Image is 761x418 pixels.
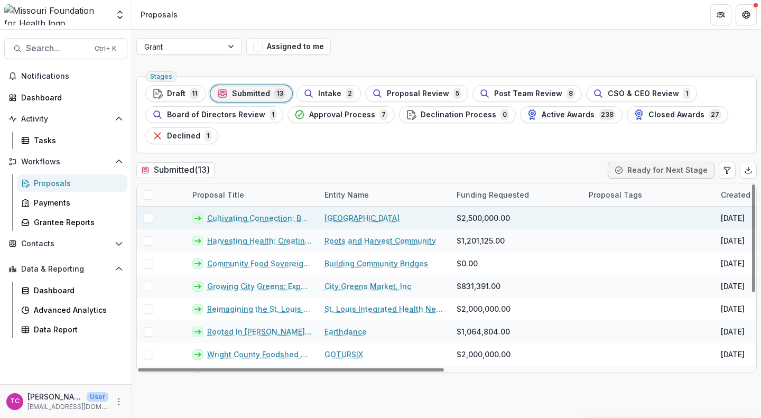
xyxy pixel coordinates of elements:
span: 5 [453,88,461,99]
div: Tasks [34,135,119,146]
span: Stages [150,73,172,80]
span: Board of Directors Review [167,110,265,119]
span: Approval Process [309,110,375,119]
button: Draft11 [145,85,206,102]
a: Reimagining the St. Louis Food Systems Landscape [207,303,312,314]
div: Ctrl + K [92,43,118,54]
div: Grantee Reports [34,217,119,228]
button: Open Contacts [4,235,127,252]
img: Missouri Foundation for Health logo [4,4,108,25]
button: Proposal Review5 [365,85,468,102]
span: 2 [346,88,354,99]
div: Proposals [141,9,178,20]
a: Cultivating Connection: Building a Human-Scale Food System [207,212,312,224]
a: Roots and Harvest Community [324,235,436,246]
div: Funding Requested [450,183,582,206]
span: 8 [567,88,575,99]
span: 1 [270,109,276,120]
a: Growing City Greens: Expanding Food Access Through Food Sovereignty [207,281,312,292]
div: Tori Cope [10,398,20,405]
div: Entity Name [318,183,450,206]
a: Advanced Analytics [17,301,127,319]
a: Building Community Bridges [324,258,428,269]
a: Tasks [17,132,127,149]
span: Closed Awards [648,110,704,119]
span: Search... [26,43,88,53]
a: Rooted In [PERSON_NAME], Growing For All: Advancing Land, Infrastructure, and Food Access [207,326,312,337]
p: User [87,392,108,402]
span: 238 [599,109,616,120]
button: Ready for Next Stage [608,162,714,179]
a: Dashboard [17,282,127,299]
span: 7 [379,109,388,120]
p: [EMAIL_ADDRESS][DOMAIN_NAME] [27,402,108,412]
button: Open entity switcher [113,4,127,25]
button: Edit table settings [719,162,736,179]
div: Entity Name [318,189,375,200]
div: Proposal Title [186,183,318,206]
div: Dashboard [21,92,119,103]
button: Active Awards238 [520,106,623,123]
button: Open Workflows [4,153,127,170]
span: $233,880.00 [457,371,504,383]
div: Payments [34,197,119,208]
button: Open Data & Reporting [4,261,127,277]
span: Active Awards [542,110,595,119]
div: [DATE] [721,258,745,269]
nav: breadcrumb [136,7,182,22]
span: Draft [167,89,185,98]
button: CSO & CEO Review1 [586,85,697,102]
button: Intake2 [296,85,361,102]
span: Notifications [21,72,123,81]
div: Proposals [34,178,119,189]
span: 13 [274,88,285,99]
a: Payments [17,194,127,211]
div: [DATE] [721,281,745,292]
div: Advanced Analytics [34,304,119,315]
button: Get Help [736,4,757,25]
a: Grantee Reports [17,213,127,231]
div: [DATE] [721,212,745,224]
div: [DATE] [721,303,745,314]
a: Dashboard [4,89,127,106]
button: Declined1 [145,127,218,144]
span: Proposal Review [387,89,449,98]
a: City Greens Market, Inc [324,281,411,292]
div: Created [714,189,757,200]
button: Submitted13 [210,85,292,102]
a: St. Louis Integrated Health Network [324,303,444,314]
span: Submitted [232,89,270,98]
span: 1 [205,130,211,142]
span: $831,391.00 [457,281,500,292]
a: Community Food Sovereignty Initiative (CFSI) [207,258,312,269]
div: [DATE] [721,349,745,360]
span: 27 [709,109,721,120]
span: $1,064,804.00 [457,326,510,337]
h2: Submitted ( 13 ) [136,162,215,178]
button: Notifications [4,68,127,85]
span: $1,201,125.00 [457,235,505,246]
button: More [113,395,125,408]
span: Declination Process [421,110,496,119]
span: Contacts [21,239,110,248]
span: $0.00 [457,258,478,269]
a: Wright County Foodshed Pilot — Hub‑Lite + Shared‑Use Kitchen [207,349,312,360]
span: Data & Reporting [21,265,110,274]
div: Proposal Tags [582,183,714,206]
button: Approval Process7 [287,106,395,123]
span: $2,500,000.00 [457,212,510,224]
a: Harvesting Health: Creating Equitable Local Food Systems Across Rural [GEOGRAPHIC_DATA][US_STATE] [207,235,312,246]
button: Board of Directors Review1 [145,106,283,123]
button: Assigned to me [246,38,331,55]
div: [DATE] [721,371,745,383]
span: 1 [683,88,690,99]
a: Proposals [17,174,127,192]
span: 0 [500,109,509,120]
a: Earthdance [324,326,367,337]
div: Data Report [34,324,119,335]
span: Post Team Review [494,89,562,98]
div: Proposal Tags [582,189,648,200]
span: 11 [190,88,199,99]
